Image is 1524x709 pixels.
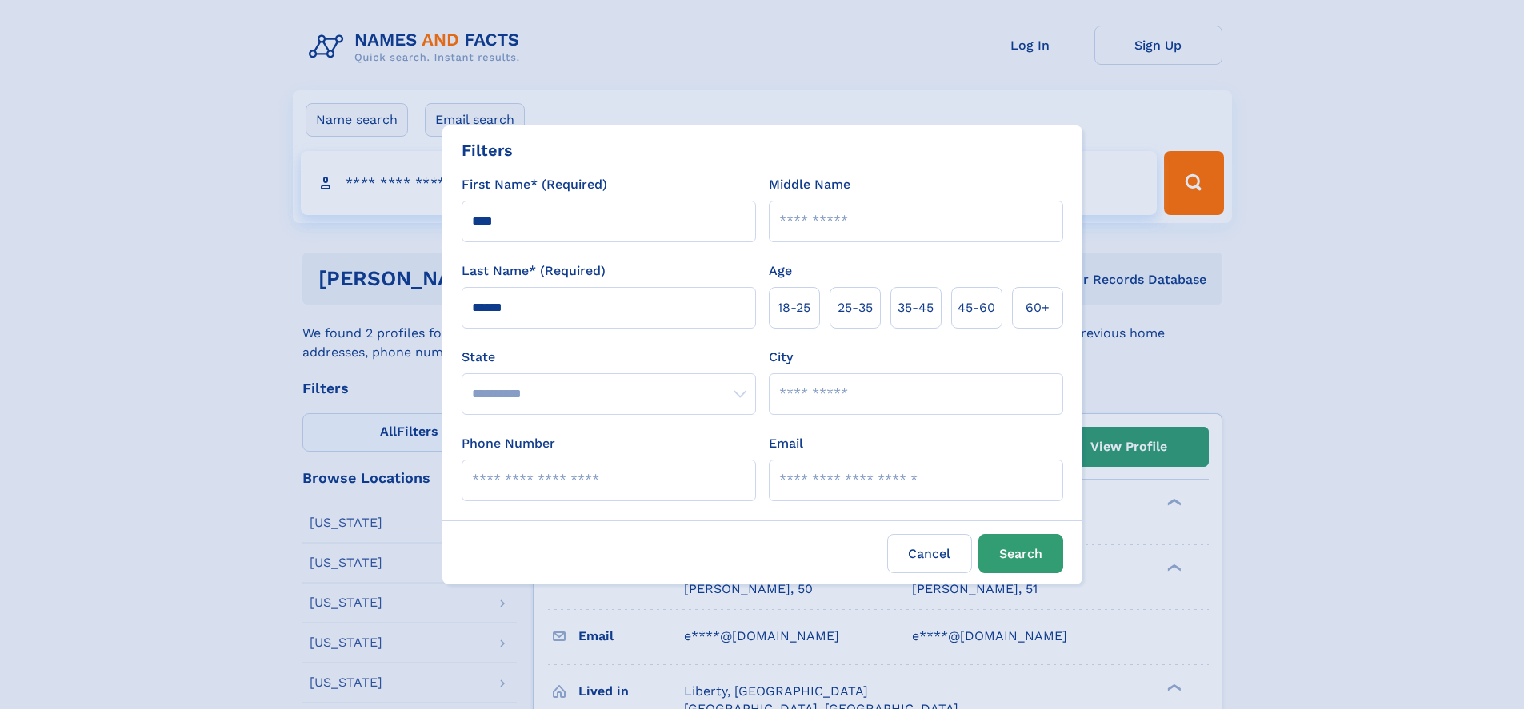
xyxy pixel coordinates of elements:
[462,434,555,453] label: Phone Number
[769,434,803,453] label: Email
[769,261,792,281] label: Age
[462,138,513,162] div: Filters
[898,298,934,317] span: 35‑45
[462,261,606,281] label: Last Name* (Required)
[1026,298,1050,317] span: 60+
[978,534,1063,573] button: Search
[778,298,810,317] span: 18‑25
[462,348,756,367] label: State
[958,298,995,317] span: 45‑60
[769,175,850,194] label: Middle Name
[462,175,607,194] label: First Name* (Required)
[887,534,972,573] label: Cancel
[769,348,793,367] label: City
[838,298,873,317] span: 25‑35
